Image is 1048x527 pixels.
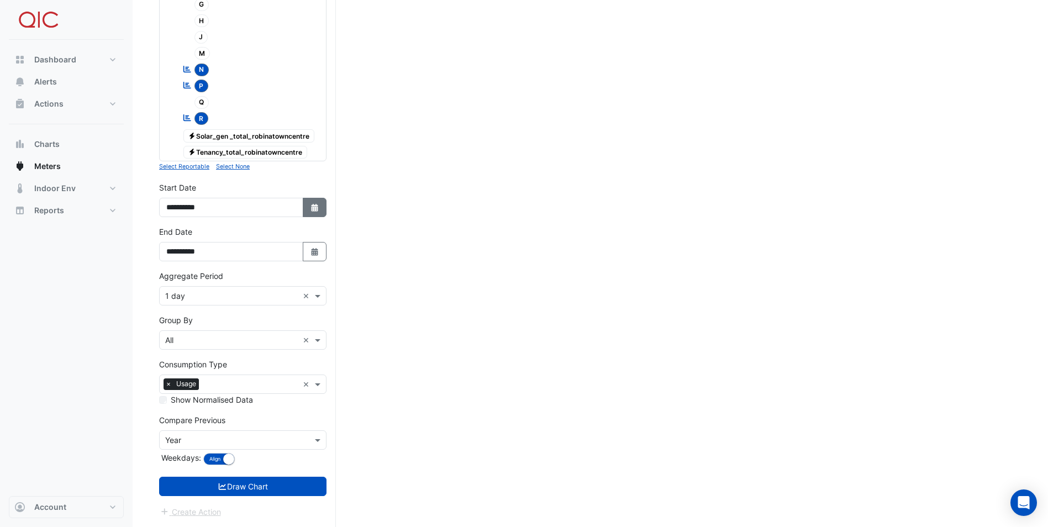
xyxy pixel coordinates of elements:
fa-icon: Reportable [182,113,192,123]
span: Usage [173,378,199,389]
app-icon: Alerts [14,76,25,87]
button: Actions [9,93,124,115]
app-escalated-ticket-create-button: Please draw the charts first [159,506,222,515]
span: Solar_gen _total_robinatowncentre [183,129,315,143]
small: Select None [216,163,250,170]
app-icon: Indoor Env [14,183,25,194]
app-icon: Actions [14,98,25,109]
span: Reports [34,205,64,216]
app-icon: Reports [14,205,25,216]
fa-icon: Reportable [182,81,192,90]
span: Account [34,502,66,513]
span: Clear [303,378,312,390]
app-icon: Dashboard [14,54,25,65]
app-icon: Meters [14,161,25,172]
span: Meters [34,161,61,172]
span: Charts [34,139,60,150]
label: Aggregate Period [159,270,223,282]
button: Select Reportable [159,161,209,171]
label: Consumption Type [159,359,227,370]
span: R [194,112,209,125]
button: Select None [216,161,250,171]
span: Indoor Env [34,183,76,194]
span: Tenancy_total_robinatowncentre [183,146,308,159]
span: Dashboard [34,54,76,65]
fa-icon: Select Date [310,203,320,212]
span: Clear [303,334,312,346]
button: Dashboard [9,49,124,71]
span: N [194,64,209,76]
span: J [194,31,208,44]
span: Q [194,96,209,109]
fa-icon: Electricity [188,131,196,140]
button: Indoor Env [9,177,124,199]
label: Group By [159,314,193,326]
button: Charts [9,133,124,155]
label: Compare Previous [159,414,225,426]
button: Reports [9,199,124,222]
label: Start Date [159,182,196,193]
fa-icon: Electricity [188,148,196,156]
div: Open Intercom Messenger [1010,489,1037,516]
img: Company Logo [13,9,63,31]
label: Show Normalised Data [171,394,253,405]
span: P [194,80,209,92]
label: Weekdays: [159,452,201,463]
span: Alerts [34,76,57,87]
button: Meters [9,155,124,177]
button: Draw Chart [159,477,326,496]
span: Clear [303,290,312,302]
fa-icon: Reportable [182,64,192,73]
label: End Date [159,226,192,238]
span: M [194,47,210,60]
fa-icon: Select Date [310,247,320,256]
small: Select Reportable [159,163,209,170]
span: × [164,378,173,389]
app-icon: Charts [14,139,25,150]
span: Actions [34,98,64,109]
button: Account [9,496,124,518]
button: Alerts [9,71,124,93]
span: H [194,14,209,27]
